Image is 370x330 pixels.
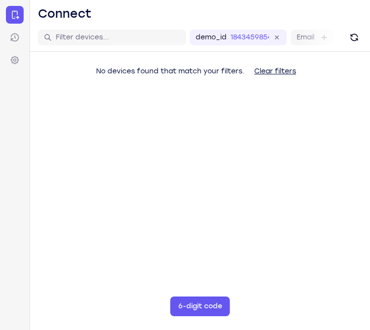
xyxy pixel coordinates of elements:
a: Settings [6,51,24,69]
h1: Connect [38,6,92,22]
button: 6-digit code [170,297,230,316]
span: No devices found that match your filters. [96,67,244,75]
a: Connect [6,6,24,24]
input: Filter devices... [56,33,180,42]
a: Sessions [6,29,24,46]
label: Email [297,33,314,42]
button: Clear filters [246,62,304,81]
button: Refresh [346,30,362,45]
label: demo_id [196,33,227,42]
